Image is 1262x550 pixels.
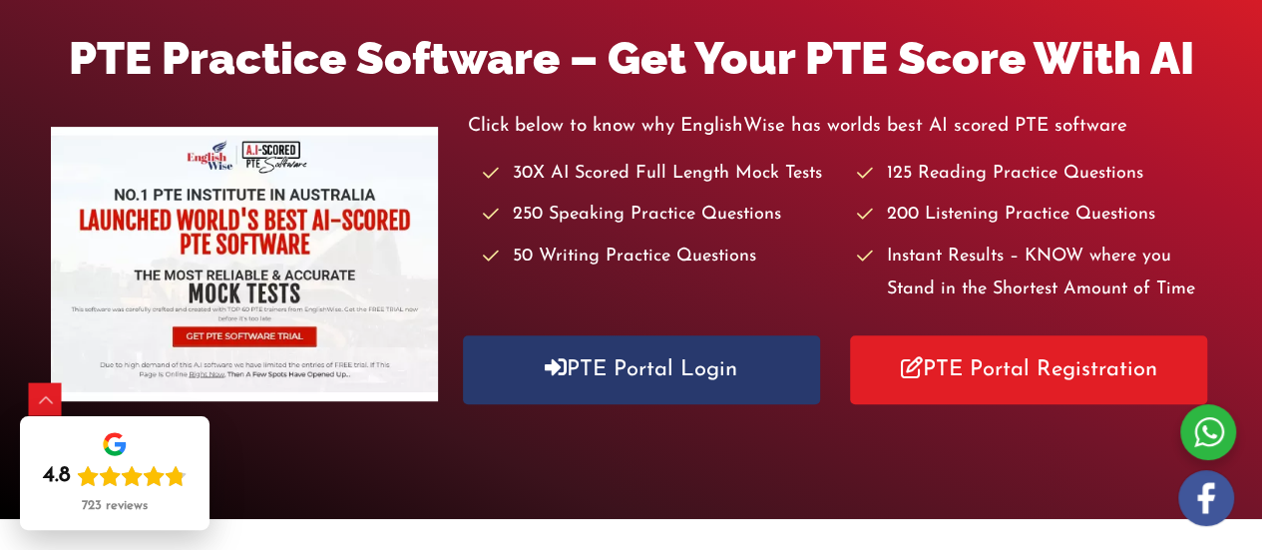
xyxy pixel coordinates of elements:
[483,241,838,274] li: 50 Writing Practice Questions
[468,110,1212,143] p: Click below to know why EnglishWise has worlds best AI scored PTE software
[856,241,1211,307] li: Instant Results – KNOW where you Stand in the Shortest Amount of Time
[850,335,1207,404] a: PTE Portal Registration
[51,127,438,401] img: pte-institute-main
[82,498,148,514] div: 723 reviews
[463,335,820,404] a: PTE Portal Login
[483,158,838,191] li: 30X AI Scored Full Length Mock Tests
[51,27,1212,90] h1: PTE Practice Software – Get Your PTE Score With AI
[856,199,1211,232] li: 200 Listening Practice Questions
[43,462,71,490] div: 4.8
[43,462,187,490] div: Rating: 4.8 out of 5
[483,199,838,232] li: 250 Speaking Practice Questions
[1178,470,1234,526] img: white-facebook.png
[856,158,1211,191] li: 125 Reading Practice Questions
